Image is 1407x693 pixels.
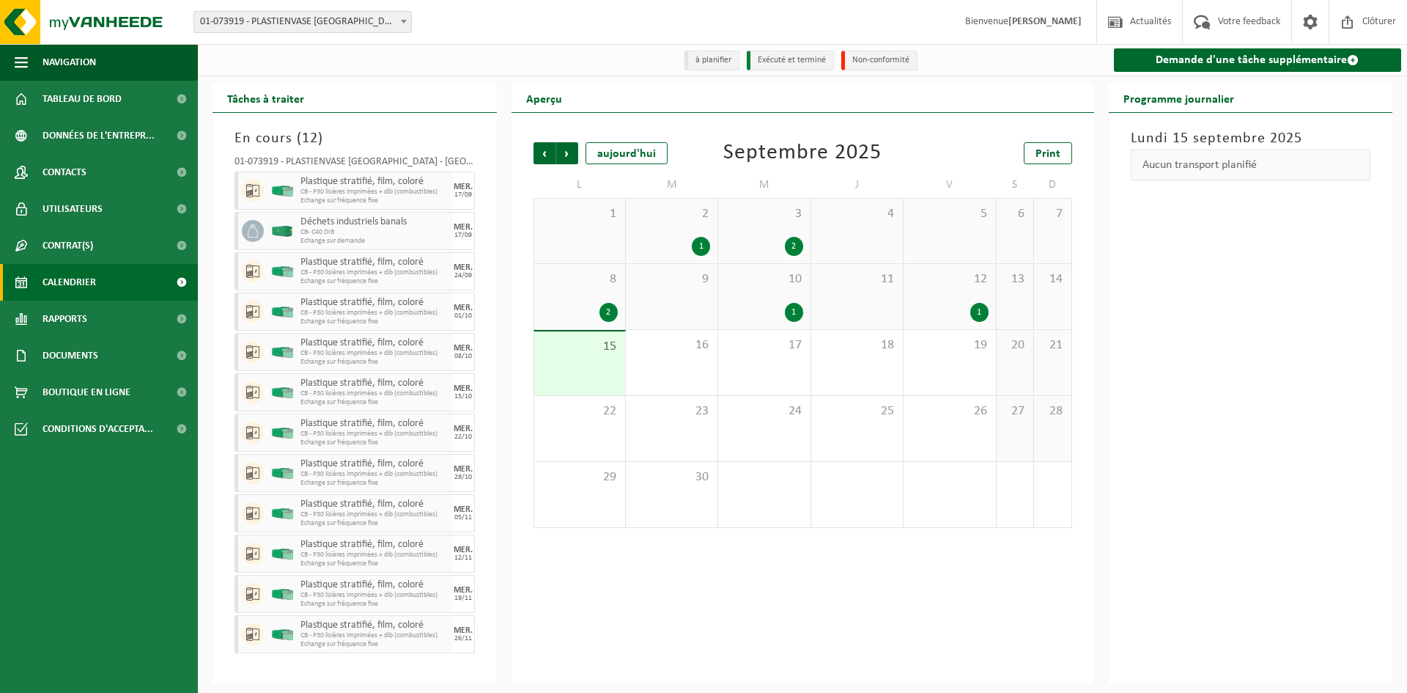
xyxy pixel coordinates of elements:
[542,206,618,222] span: 1
[300,188,449,197] span: CB - P30 lisières imprimées + dib (combustibles)
[819,337,895,353] span: 18
[684,51,739,70] li: à planifier
[512,84,577,112] h2: Aperçu
[300,318,449,326] span: Echange sur fréquence fixe
[1004,403,1026,419] span: 27
[1008,16,1082,27] strong: [PERSON_NAME]
[300,519,449,528] span: Echange sur fréquence fixe
[454,223,473,232] div: MER.
[300,228,449,237] span: CB- C40 DIB
[1131,150,1371,180] div: Aucun transport planifié
[1035,148,1060,160] span: Print
[633,337,710,353] span: 16
[43,44,96,81] span: Navigation
[300,337,449,349] span: Plastique stratifié, film, coloré
[911,271,988,287] span: 12
[811,172,904,198] td: J
[300,268,449,277] span: CB - P30 lisières imprimées + dib (combustibles)
[300,470,449,479] span: CB - P30 lisières imprimées + dib (combustibles)
[1109,84,1249,112] h2: Programme journalier
[454,232,472,239] div: 17/09
[1041,403,1063,419] span: 28
[300,640,449,649] span: Echange sur fréquence fixe
[819,206,895,222] span: 4
[454,353,472,360] div: 08/10
[43,154,86,191] span: Contacts
[633,469,710,485] span: 30
[556,142,578,164] span: Suivant
[454,425,473,433] div: MER.
[911,206,988,222] span: 5
[300,458,449,470] span: Plastique stratifié, film, coloré
[454,546,473,554] div: MER.
[300,591,449,600] span: CB - P30 lisières imprimées + dib (combustibles)
[300,539,449,551] span: Plastique stratifié, film, coloré
[43,337,98,374] span: Documents
[43,374,130,411] span: Boutique en ligne
[633,403,710,419] span: 23
[454,514,472,521] div: 05/11
[300,430,449,439] span: CB - P30 lisières imprimées + dib (combustibles)
[43,301,87,337] span: Rapports
[1004,271,1026,287] span: 13
[841,51,917,70] li: Non-conformité
[997,172,1034,198] td: S
[454,344,473,353] div: MER.
[542,339,618,355] span: 15
[454,191,472,199] div: 17/09
[542,271,618,287] span: 8
[454,505,473,514] div: MER.
[454,393,472,400] div: 15/10
[725,337,802,353] span: 17
[633,206,710,222] span: 2
[271,266,293,277] img: HK-XP-30-GN-00
[970,303,989,322] div: 1
[43,411,153,447] span: Conditions d'accepta...
[1131,128,1371,150] h3: Lundi 15 septembre 2025
[234,128,475,150] h3: En cours ( )
[193,11,412,33] span: 01-073919 - PLASTIENVASE FRANCIA - ARRAS
[454,312,472,320] div: 01/10
[300,197,449,205] span: Echange sur fréquence fixe
[533,172,626,198] td: L
[454,595,472,602] div: 19/11
[271,589,293,600] img: HK-XP-30-GN-00
[300,389,449,398] span: CB - P30 lisières imprimées + dib (combustibles)
[300,551,449,560] span: CB - P30 lisières imprimées + dib (combustibles)
[271,549,293,560] img: HK-XP-30-GN-00
[300,560,449,568] span: Echange sur fréquence fixe
[692,237,710,256] div: 1
[300,216,449,228] span: Déchets industriels banals
[300,349,449,358] span: CB - P30 lisières imprimées + dib (combustibles)
[300,439,449,447] span: Echange sur fréquence fixe
[542,403,618,419] span: 22
[725,271,802,287] span: 10
[1041,271,1063,287] span: 14
[43,117,155,154] span: Données de l'entrepr...
[454,384,473,393] div: MER.
[1041,337,1063,353] span: 21
[633,271,710,287] span: 9
[819,403,895,419] span: 25
[533,142,555,164] span: Précédent
[300,479,449,488] span: Echange sur fréquence fixe
[300,309,449,318] span: CB - P30 lisières imprimées + dib (combustibles)
[271,629,293,640] img: HK-XP-30-GN-00
[271,226,293,237] img: HK-XC-40-GN-00
[300,378,449,389] span: Plastique stratifié, film, coloré
[454,433,472,441] div: 22/10
[213,84,319,112] h2: Tâches à traiter
[723,142,882,164] div: Septembre 2025
[454,263,473,272] div: MER.
[626,172,718,198] td: M
[271,508,293,519] img: HK-XP-30-GN-00
[300,631,449,640] span: CB - P30 lisières imprimées + dib (combustibles)
[454,635,472,642] div: 26/11
[1114,48,1402,72] a: Demande d'une tâche supplémentaire
[904,172,996,198] td: V
[725,206,802,222] span: 3
[194,12,411,32] span: 01-073919 - PLASTIENVASE FRANCIA - ARRAS
[300,277,449,286] span: Echange sur fréquence fixe
[234,157,475,172] div: 01-073919 - PLASTIENVASE [GEOGRAPHIC_DATA] - [GEOGRAPHIC_DATA]
[542,469,618,485] span: 29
